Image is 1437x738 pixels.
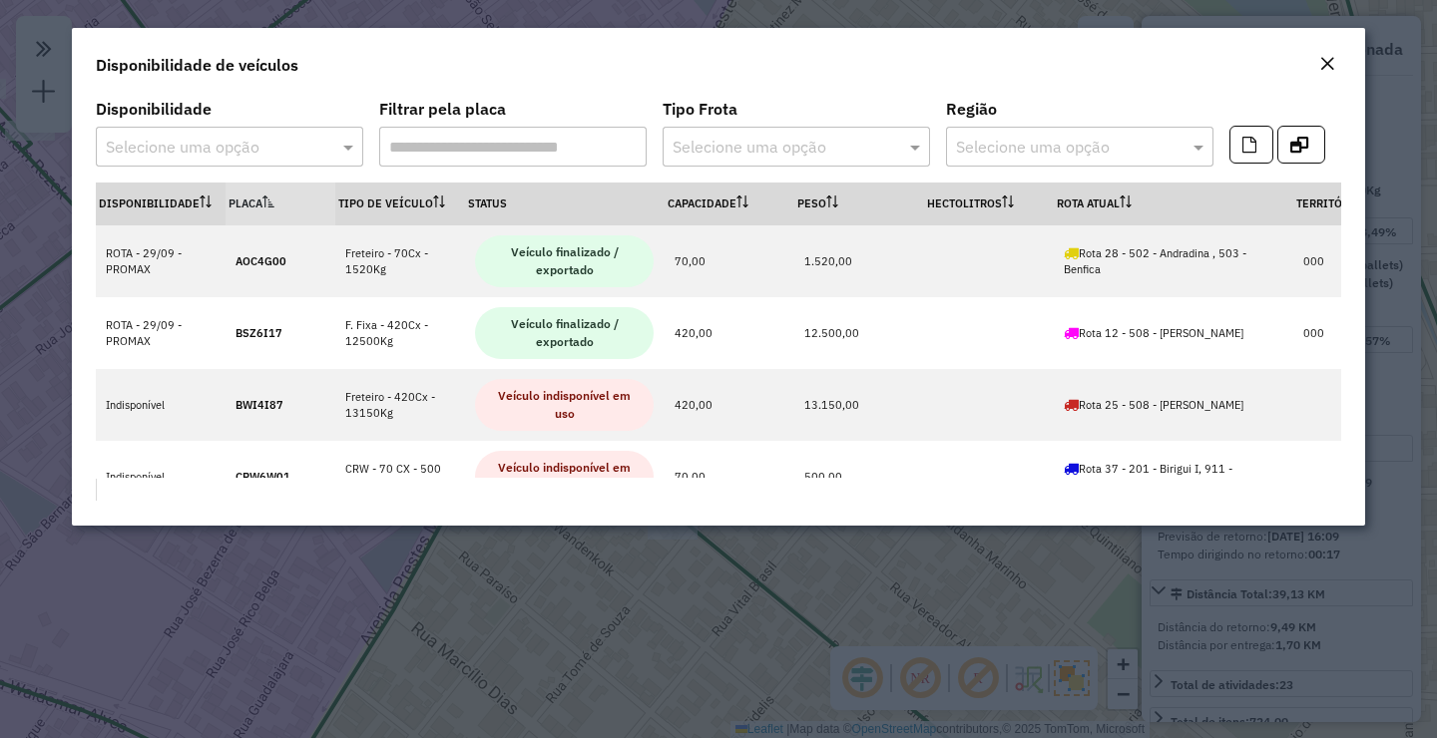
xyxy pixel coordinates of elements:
th: Rota Atual [1054,183,1293,225]
td: Freteiro - 420Cx - 13150Kg [335,369,465,441]
td: CRW - 70 CX - 500 KG [335,441,465,513]
strong: AOC4G00 [236,254,286,268]
div: Rota 12 - 508 - [PERSON_NAME] [1064,325,1282,342]
td: Freteiro - 70Cx - 1520Kg [335,225,465,297]
label: Disponibilidade [96,97,212,121]
td: 70,00 [665,225,794,297]
td: 420,00 [665,369,794,441]
td: ROTA - 29/09 - PROMAX [96,297,226,369]
span: Veículo finalizado / exportado [475,307,654,359]
em: Fechar [1319,56,1335,72]
td: 1.520,00 [794,225,924,297]
th: Peso [794,183,924,225]
label: Tipo Frota [663,97,737,121]
td: 420,00 [665,297,794,369]
th: Território [1293,183,1423,225]
th: Placa [226,183,335,225]
span: Veículo finalizado / exportado [475,235,654,287]
td: F. Fixa - 420Cx - 12500Kg [335,297,465,369]
th: Disponibilidade [96,183,226,225]
th: Capacidade [665,183,794,225]
div: Rota 37 - 201 - Birigui I, 911 - [GEOGRAPHIC_DATA] [1064,461,1282,494]
span: Veículo indisponível em uso [475,451,654,503]
td: 000 [1293,297,1423,369]
h4: Disponibilidade de veículos [96,53,298,77]
td: 70,00 [665,441,794,513]
label: Região [946,97,997,121]
strong: BSZ6I17 [236,326,282,340]
th: Hectolitros [924,183,1054,225]
td: Indisponível [96,369,226,441]
span: Veículo indisponível em uso [475,379,654,431]
th: Status [465,183,665,225]
td: 500,00 [794,441,924,513]
div: Rota 25 - 508 - [PERSON_NAME] [1064,397,1282,414]
strong: BWI4I87 [236,398,283,412]
td: ROTA - 29/09 - PROMAX [96,225,226,297]
td: 000 [1293,225,1423,297]
td: 13.150,00 [794,369,924,441]
label: Filtrar pela placa [379,97,506,121]
button: Close [1313,52,1341,78]
td: 12.500,00 [794,297,924,369]
div: Rota 28 - 502 - Andradina , 503 - Benfica [1064,245,1282,278]
th: Tipo de veículo [335,183,465,225]
strong: CRW6W01 [236,470,290,484]
td: Indisponível [96,441,226,513]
